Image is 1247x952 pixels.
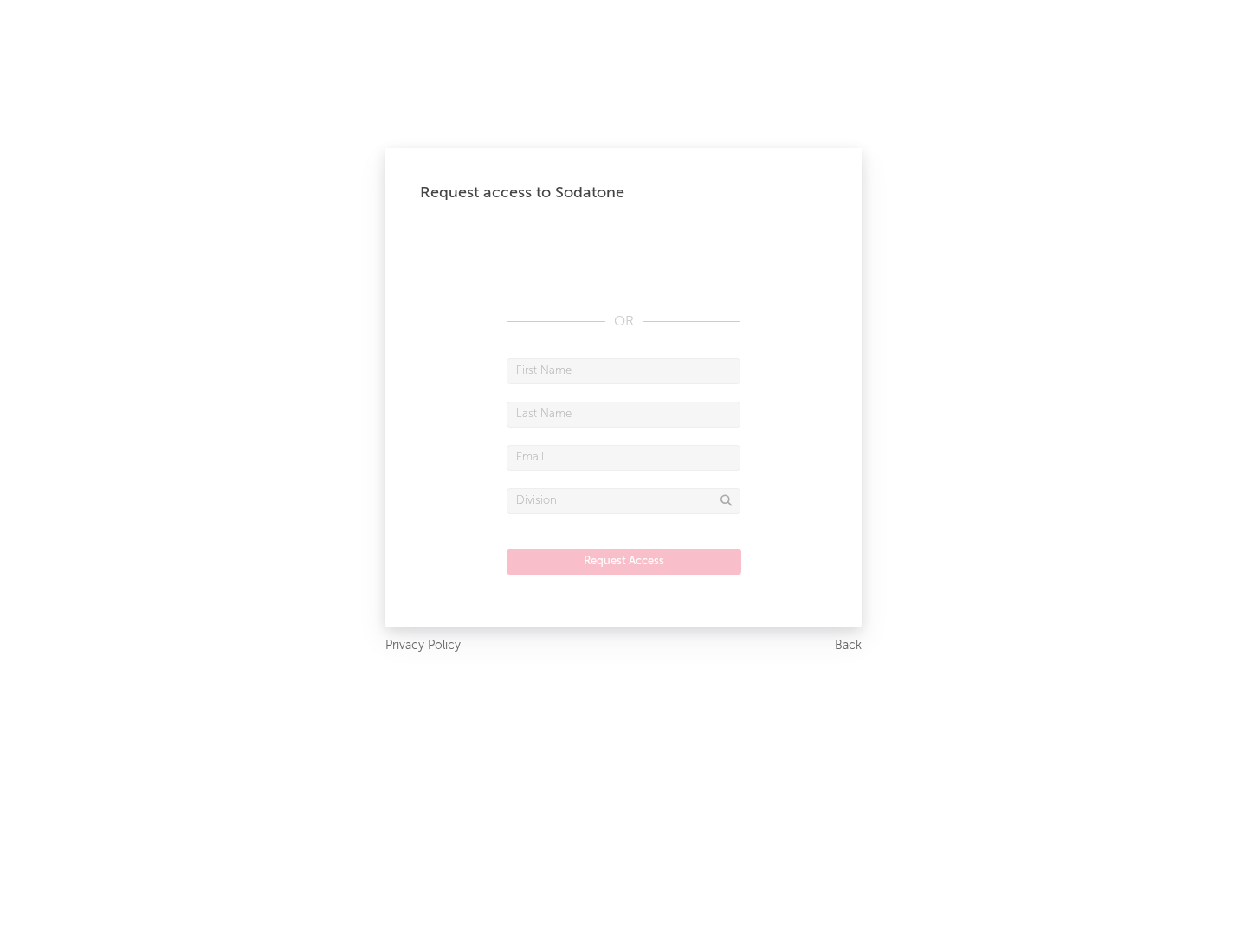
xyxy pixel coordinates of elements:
input: First Name [507,358,740,384]
button: Request Access [507,549,741,575]
div: OR [507,312,740,332]
input: Division [507,488,740,514]
input: Email [507,445,740,471]
a: Back [835,635,862,657]
a: Privacy Policy [385,635,461,657]
input: Last Name [507,402,740,428]
div: Request access to Sodatone [420,183,827,203]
